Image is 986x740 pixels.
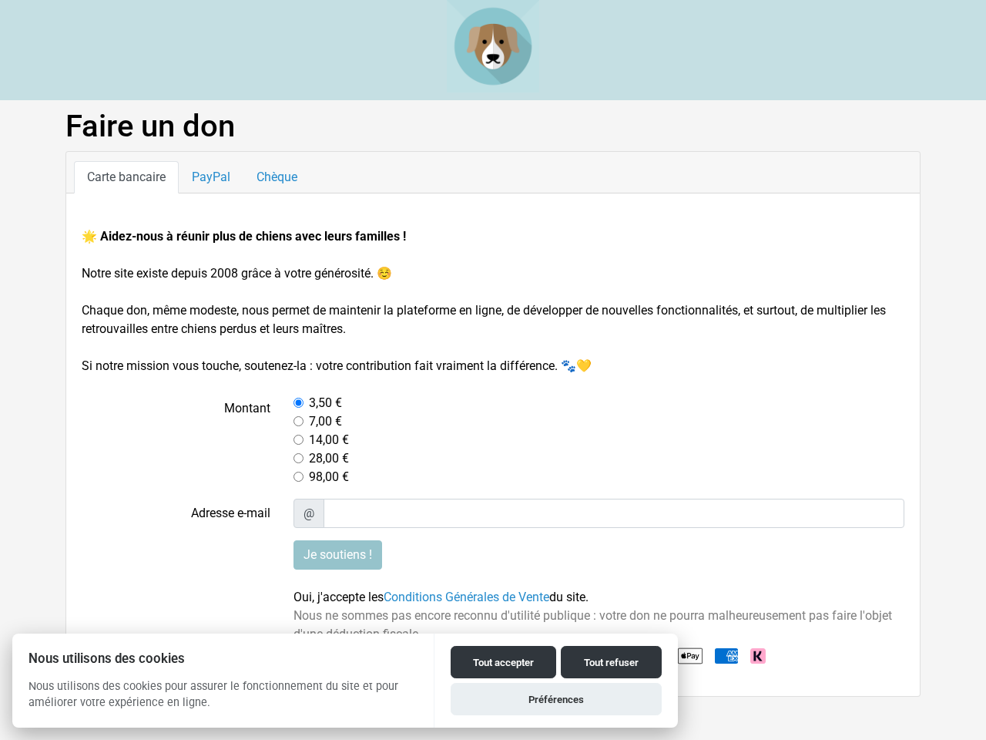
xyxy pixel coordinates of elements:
img: American Express [715,648,738,664]
span: @ [293,499,324,528]
label: Montant [70,394,282,486]
img: Klarna [750,648,766,664]
h1: Faire un don [65,108,921,145]
label: 7,00 € [309,412,342,431]
a: Carte bancaire [74,161,179,193]
label: 3,50 € [309,394,342,412]
button: Tout accepter [451,646,556,678]
form: Notre site existe depuis 2008 grâce à votre générosité. ☺️ Chaque don, même modeste, nous permet ... [82,227,904,668]
button: Préférences [451,683,662,715]
label: Adresse e-mail [70,499,282,528]
label: 28,00 € [309,449,349,468]
a: Conditions Générales de Vente [384,590,549,604]
span: Nous ne sommes pas encore reconnu d'utilité publique : votre don ne pourra malheureusement pas fa... [293,608,892,641]
label: 14,00 € [309,431,349,449]
a: PayPal [179,161,243,193]
p: Nous utilisons des cookies pour assurer le fonctionnement du site et pour améliorer votre expérie... [12,678,434,723]
button: Tout refuser [561,646,662,678]
input: Je soutiens ! [293,540,382,570]
img: Apple Pay [678,644,703,668]
h2: Nous utilisons des cookies [12,651,434,666]
label: 98,00 € [309,468,349,486]
strong: 🌟 Aidez-nous à réunir plus de chiens avec leurs familles ! [82,229,406,244]
span: Oui, j'accepte les du site. [293,590,589,604]
a: Chèque [243,161,310,193]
